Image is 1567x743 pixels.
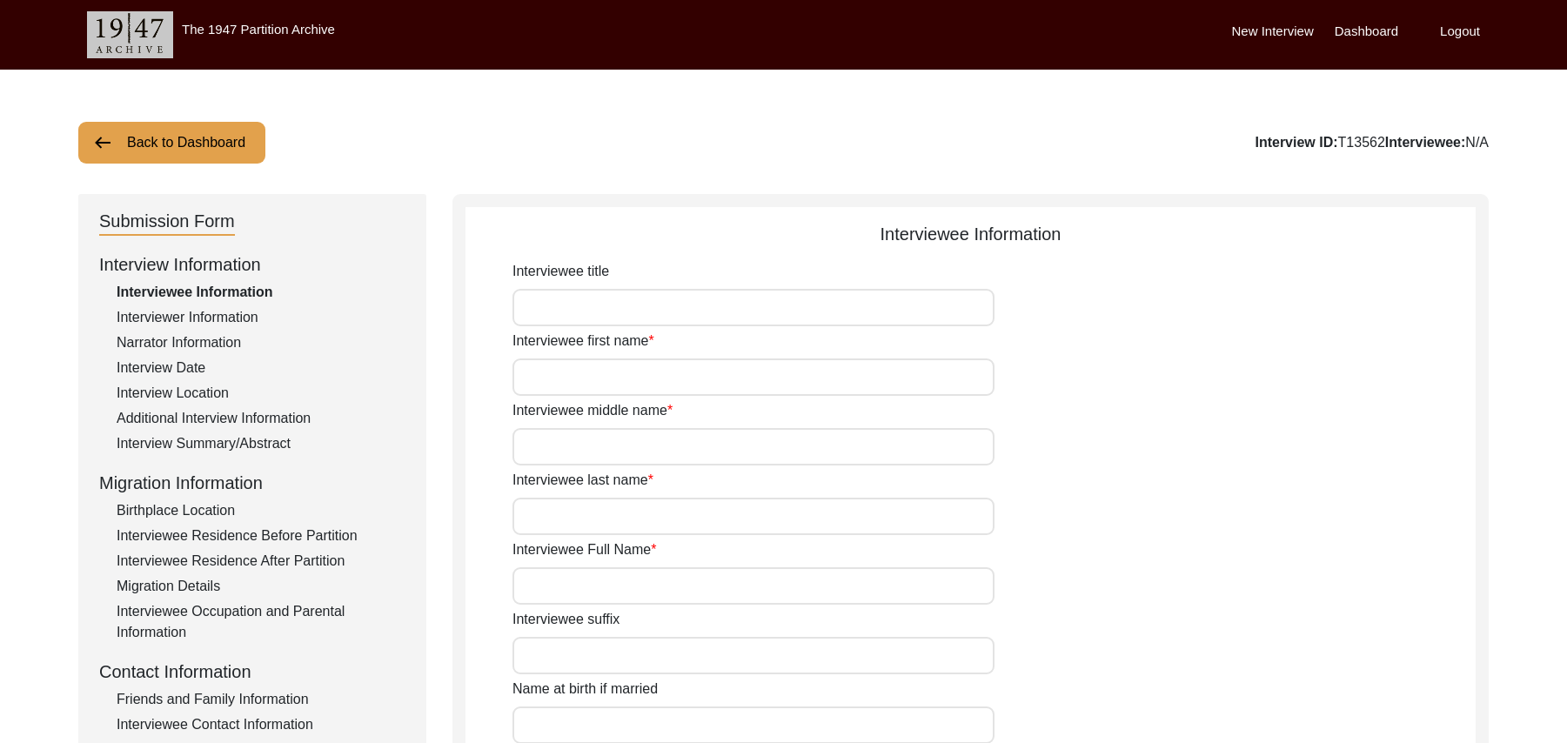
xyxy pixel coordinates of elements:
label: Interviewee title [512,261,609,282]
div: Interviewee Information [117,282,405,303]
div: Interviewee Occupation and Parental Information [117,601,405,643]
div: Interviewee Contact Information [117,714,405,735]
div: Migration Details [117,576,405,597]
div: Interviewee Information [465,221,1476,247]
label: Interviewee suffix [512,609,619,630]
div: Birthplace Location [117,500,405,521]
b: Interview ID: [1255,135,1337,150]
label: New Interview [1232,22,1314,42]
div: Interview Summary/Abstract [117,433,405,454]
label: The 1947 Partition Archive [182,22,335,37]
div: Additional Interview Information [117,408,405,429]
label: Interviewee Full Name [512,539,656,560]
div: Friends and Family Information [117,689,405,710]
label: Interviewee middle name [512,400,673,421]
img: arrow-left.png [92,132,113,153]
div: T13562 N/A [1255,132,1489,153]
div: Interviewee Residence Before Partition [117,525,405,546]
div: Interview Location [117,383,405,404]
label: Name at birth if married [512,679,658,699]
div: Interviewee Residence After Partition [117,551,405,572]
b: Interviewee: [1385,135,1465,150]
div: Submission Form [99,208,235,236]
div: Migration Information [99,470,405,496]
label: Logout [1440,22,1480,42]
button: Back to Dashboard [78,122,265,164]
div: Interview Information [99,251,405,278]
div: Contact Information [99,659,405,685]
img: header-logo.png [87,11,173,58]
div: Interviewer Information [117,307,405,328]
div: Interview Date [117,358,405,378]
label: Dashboard [1335,22,1398,42]
label: Interviewee first name [512,331,654,351]
label: Interviewee last name [512,470,653,491]
div: Narrator Information [117,332,405,353]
